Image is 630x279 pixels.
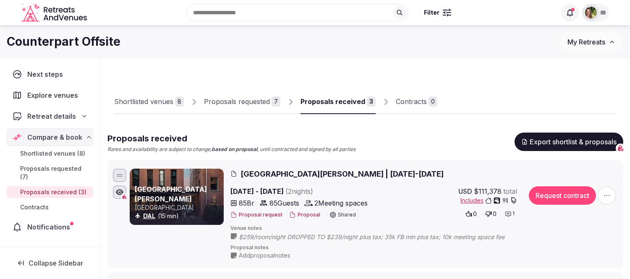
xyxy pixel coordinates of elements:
div: 7 [272,96,280,107]
a: Visit the homepage [21,3,89,22]
span: Next steps [27,69,66,79]
button: 0 [483,208,499,220]
h2: Proposals received [107,133,356,144]
span: [DATE] - [DATE] [230,186,378,196]
span: $111,378 [474,186,502,196]
span: ( 2 night s ) [285,187,313,196]
a: Shortlisted venues (8) [7,148,93,159]
strong: based on proposal [212,146,257,152]
button: Collapse Sidebar [7,254,93,272]
button: Export shortlist & proposals [515,133,623,151]
span: USD [458,186,472,196]
span: Add proposal notes [239,251,290,260]
div: 3 [367,96,376,107]
span: Proposal notes [230,244,618,251]
span: Contracts [20,203,49,211]
div: Contracts [396,96,427,107]
span: 85 Br [239,198,254,208]
span: Venue notes [230,225,618,232]
a: Proposals received (3) [7,186,93,198]
button: Includes [460,196,517,205]
button: 0 [463,208,479,220]
div: Proposals received [301,96,365,107]
span: $259/room/night DROPPED TO $239/night plus tax; 35k FB min plus tax; 10k meeting space fee [239,233,521,241]
span: Collapse Sidebar [29,259,83,267]
span: 85 Guests [269,198,299,208]
button: Request contract [529,186,596,205]
button: Proposal request [230,211,282,219]
div: Shortlisted venues [114,96,173,107]
button: Filter [418,5,457,21]
button: My Retreats [559,31,623,52]
a: Next steps [7,65,93,83]
a: DAL [143,212,155,219]
span: total [503,186,517,196]
div: 8 [175,96,184,107]
span: 2 Meeting spaces [314,198,368,208]
span: 0 [493,210,497,218]
p: [GEOGRAPHIC_DATA] [135,203,222,212]
p: Rates and availability are subject to change, , until contracted and signed by all parties [107,146,356,153]
div: 0 [429,96,437,107]
span: Explore venues [27,90,81,100]
h1: Counterpart Offsite [7,34,120,50]
span: Proposals received (3) [20,188,86,196]
a: Contracts [7,201,93,213]
span: 0 [473,210,477,218]
span: Compare & book [27,132,82,142]
a: Notifications [7,218,93,236]
span: My Retreats [567,38,605,46]
a: [GEOGRAPHIC_DATA][PERSON_NAME] [135,185,207,203]
span: Shared [338,212,356,217]
a: Proposals received3 [301,90,376,114]
div: (15 min) [135,212,222,220]
a: Shortlisted venues8 [114,90,184,114]
a: Proposals requested (7) [7,163,93,183]
a: Explore venues [7,86,93,104]
a: Contracts0 [396,90,437,114]
a: Proposals requested7 [204,90,280,114]
span: Notifications [27,222,73,232]
span: 1 [512,210,515,217]
span: Retreat details [27,111,76,121]
span: Filter [424,8,439,17]
span: [GEOGRAPHIC_DATA][PERSON_NAME] | [DATE]-[DATE] [240,169,444,179]
img: Shay Tippie [585,7,597,18]
svg: Retreats and Venues company logo [21,3,89,22]
div: Proposals requested [204,96,270,107]
span: Proposals requested (7) [20,164,90,181]
span: Shortlisted venues (8) [20,149,85,158]
button: Proposal [289,211,320,219]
